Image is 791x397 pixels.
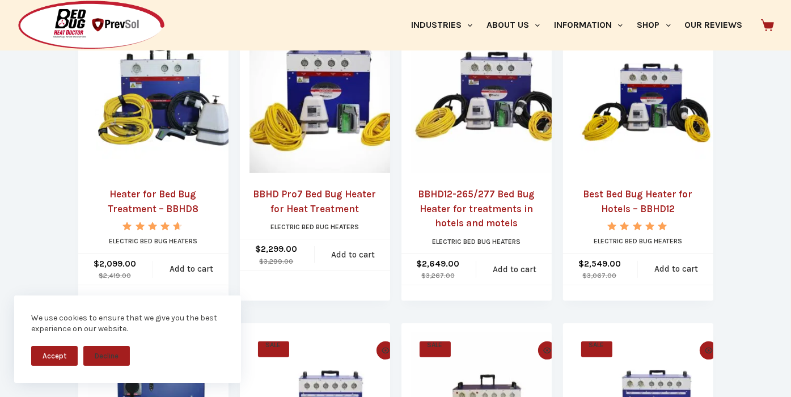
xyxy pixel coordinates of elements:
span: $ [416,259,422,269]
span: Rated out of 5 [122,222,179,256]
span: $ [582,272,587,280]
span: SALE [420,341,451,357]
a: Add to cart: “BBHD12-265/277 Bed Bug Heater for treatments in hotels and motels” [476,254,553,285]
bdi: 2,419.00 [99,272,131,280]
bdi: 3,067.00 [582,272,616,280]
button: Accept [31,346,78,366]
a: Electric Bed Bug Heaters [432,238,521,246]
a: Electric Bed Bug Heaters [109,237,197,245]
div: Rated 4.67 out of 5 [122,222,183,230]
a: BBHD Pro7 Bed Bug Heater for Heat Treatment [249,19,403,173]
a: Heater for Bed Bug Treatment - BBHD8 [88,19,242,173]
a: Add to cart: “Heater for Bed Bug Treatment - BBHD8” [153,254,230,285]
button: Quick view toggle [377,341,395,360]
bdi: 3,267.00 [421,272,455,280]
span: $ [421,272,426,280]
span: SALE [581,341,612,357]
bdi: 2,299.00 [255,244,297,254]
span: $ [94,259,99,269]
button: Open LiveChat chat widget [9,5,43,39]
bdi: 3,299.00 [259,257,293,265]
a: Add to cart: “Best Bed Bug Heater for Hotels - BBHD12” [638,254,715,285]
a: Best Bed Bug Heater for Hotels - BBHD12 [573,19,726,173]
a: BBHD Pro7 Bed Bug Heater for Heat Treatment [249,187,380,216]
button: Decline [83,346,130,366]
a: BBHD12-265/277 Bed Bug Heater for treatments in hotels and motels [411,187,542,231]
span: Rated out of 5 [607,222,668,256]
span: SALE [258,341,289,357]
a: Electric Bed Bug Heaters [594,237,682,245]
a: Heater for Bed Bug Treatment – BBHD8 [88,187,219,216]
div: Rated 5.00 out of 5 [607,222,668,230]
button: Quick view toggle [538,341,556,360]
a: Electric Bed Bug Heaters [270,223,359,231]
a: BBHD12-265/277 Bed Bug Heater for treatments in hotels and motels [411,19,565,173]
a: Add to cart: “BBHD Pro7 Bed Bug Heater for Heat Treatment” [315,239,392,271]
bdi: 2,649.00 [416,259,459,269]
bdi: 2,099.00 [94,259,136,269]
span: $ [578,259,584,269]
span: $ [255,244,261,254]
bdi: 2,549.00 [578,259,621,269]
div: We use cookies to ensure that we give you the best experience on our website. [31,312,224,335]
button: Quick view toggle [700,341,718,360]
span: $ [259,257,264,265]
span: $ [99,272,103,280]
a: Best Bed Bug Heater for Hotels – BBHD12 [573,187,704,216]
